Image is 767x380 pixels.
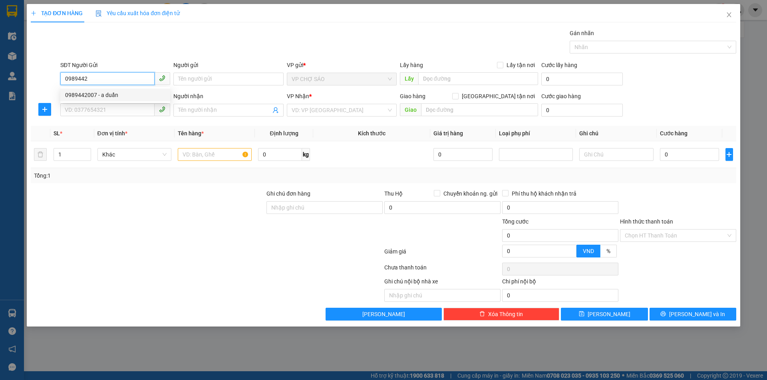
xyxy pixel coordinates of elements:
[95,10,102,17] img: icon
[433,130,463,137] span: Giá trị hàng
[541,104,623,117] input: Cước giao hàng
[725,148,733,161] button: plus
[669,310,725,319] span: [PERSON_NAME] và In
[400,72,418,85] span: Lấy
[541,62,577,68] label: Cước lấy hàng
[570,30,594,36] label: Gán nhãn
[266,201,383,214] input: Ghi chú đơn hàng
[178,130,204,137] span: Tên hàng
[726,12,732,18] span: close
[34,148,47,161] button: delete
[60,61,170,69] div: SĐT Người Gửi
[459,92,538,101] span: [GEOGRAPHIC_DATA] tận nơi
[287,93,309,99] span: VP Nhận
[561,308,648,321] button: save[PERSON_NAME]
[38,103,51,116] button: plus
[384,289,501,302] input: Nhập ghi chú
[383,247,501,261] div: Giảm giá
[383,263,501,277] div: Chưa thanh toán
[400,62,423,68] span: Lấy hàng
[541,93,581,99] label: Cước giao hàng
[292,73,392,85] span: VP CHỢ SÁO
[287,61,397,69] div: VP gửi
[433,148,493,161] input: 0
[440,189,501,198] span: Chuyển khoản ng. gửi
[479,311,485,317] span: delete
[502,277,618,289] div: Chi phí nội bộ
[418,72,538,85] input: Dọc đường
[39,106,51,113] span: plus
[358,130,385,137] span: Kích thước
[31,10,36,16] span: plus
[102,148,167,160] span: Khác
[718,4,740,26] button: Close
[266,190,310,197] label: Ghi chú đơn hàng
[173,61,283,69] div: Người gửi
[620,218,673,225] label: Hình thức thanh toán
[272,107,279,113] span: user-add
[60,89,170,101] div: 0989442007 - a duẩn
[488,310,523,319] span: Xóa Thông tin
[503,61,538,69] span: Lấy tận nơi
[502,218,529,225] span: Tổng cước
[660,311,666,317] span: printer
[173,92,283,101] div: Người nhận
[178,148,252,161] input: VD: Bàn, Ghế
[34,171,296,180] div: Tổng: 1
[496,126,576,141] th: Loại phụ phí
[362,310,405,319] span: [PERSON_NAME]
[159,106,165,113] span: phone
[95,10,180,16] span: Yêu cầu xuất hóa đơn điện tử
[726,151,733,158] span: plus
[509,189,580,198] span: Phí thu hộ khách nhận trả
[650,308,736,321] button: printer[PERSON_NAME] và In
[384,277,501,289] div: Ghi chú nội bộ nhà xe
[65,91,165,99] div: 0989442007 - a duẩn
[302,148,310,161] span: kg
[421,103,538,116] input: Dọc đường
[606,248,610,254] span: %
[588,310,630,319] span: [PERSON_NAME]
[384,190,403,197] span: Thu Hộ
[579,148,653,161] input: Ghi Chú
[400,103,421,116] span: Giao
[54,130,60,137] span: SL
[97,130,127,137] span: Đơn vị tính
[660,130,688,137] span: Cước hàng
[576,126,656,141] th: Ghi chú
[583,248,594,254] span: VND
[443,308,560,321] button: deleteXóa Thông tin
[31,10,83,16] span: TẠO ĐƠN HÀNG
[270,130,298,137] span: Định lượng
[541,73,623,85] input: Cước lấy hàng
[159,75,165,81] span: phone
[400,93,425,99] span: Giao hàng
[326,308,442,321] button: [PERSON_NAME]
[579,311,584,317] span: save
